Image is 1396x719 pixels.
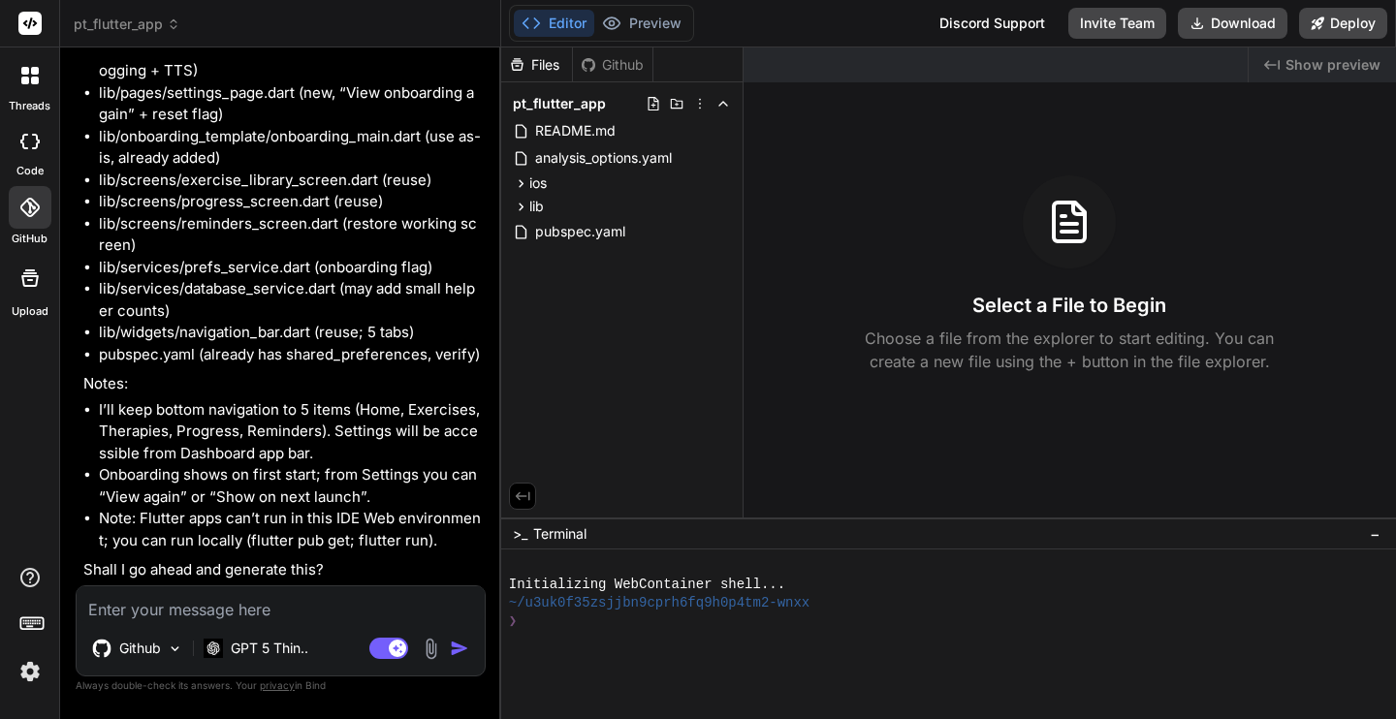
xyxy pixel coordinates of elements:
span: privacy [260,679,295,691]
img: GPT 5 Thinking High [204,639,223,657]
button: Preview [594,10,689,37]
span: >_ [513,524,527,544]
span: pt_flutter_app [513,94,606,113]
li: lib/services/prefs_service.dart (onboarding flag) [99,257,482,279]
h3: Select a File to Begin [972,292,1166,319]
button: Download [1178,8,1287,39]
img: Pick Models [167,641,183,657]
li: lib/screens/progress_screen.dart (reuse) [99,191,482,213]
div: Files [501,55,572,75]
p: Choose a file from the explorer to start editing. You can create a new file using the + button in... [852,327,1286,373]
li: Note: Flutter apps can’t run in this IDE Web environment; you can run locally (flutter pub get; f... [99,508,482,551]
p: Notes: [83,373,482,395]
li: lib/onboarding_template/onboarding_main.dart (use as-is, already added) [99,126,482,170]
li: lib/pages/settings_page.dart (new, “View onboarding again” + reset flag) [99,82,482,126]
li: I’ll keep bottom navigation to 5 items (Home, Exercises, Therapies, Progress, Reminders). Setting... [99,399,482,465]
img: icon [450,639,469,658]
label: Upload [12,303,48,320]
li: Onboarding shows on first start; from Settings you can “View again” or “Show on next launch”. [99,464,482,508]
div: Discord Support [928,8,1057,39]
div: Github [573,55,652,75]
span: analysis_options.yaml [533,146,674,170]
span: ios [529,173,547,193]
span: − [1370,524,1380,544]
label: GitHub [12,231,48,247]
li: lib/widgets/navigation_bar.dart (reuse; 5 tabs) [99,322,482,344]
span: ~/u3uk0f35zsjjbn9cprh6fq9h0p4tm2-wnxx [509,594,810,612]
span: lib [529,197,544,216]
li: pubspec.yaml (already has shared_preferences, verify) [99,344,482,366]
label: threads [9,98,50,114]
button: Editor [514,10,594,37]
li: lib/screens/exercise_library_screen.dart (reuse) [99,170,482,192]
label: code [16,163,44,179]
p: GPT 5 Thin.. [231,639,308,658]
button: − [1366,518,1384,549]
span: README.md [533,119,618,142]
span: Initializing WebContainer shell... [509,576,785,594]
img: settings [14,655,47,688]
span: ❯ [509,612,517,631]
li: lib/screens/reminders_screen.dart (restore working screen) [99,213,482,257]
p: Shall I go ahead and generate this? [83,559,482,581]
span: Terminal [533,524,587,544]
img: attachment [420,638,442,660]
p: Github [119,639,161,658]
li: lib/services/database_service.dart (may add small helper counts) [99,278,482,322]
span: pt_flutter_app [74,15,180,34]
p: Always double-check its answers. Your in Bind [76,676,486,695]
button: Invite Team [1068,8,1166,39]
span: pubspec.yaml [533,220,627,243]
button: Deploy [1299,8,1387,39]
span: Show preview [1285,55,1380,75]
